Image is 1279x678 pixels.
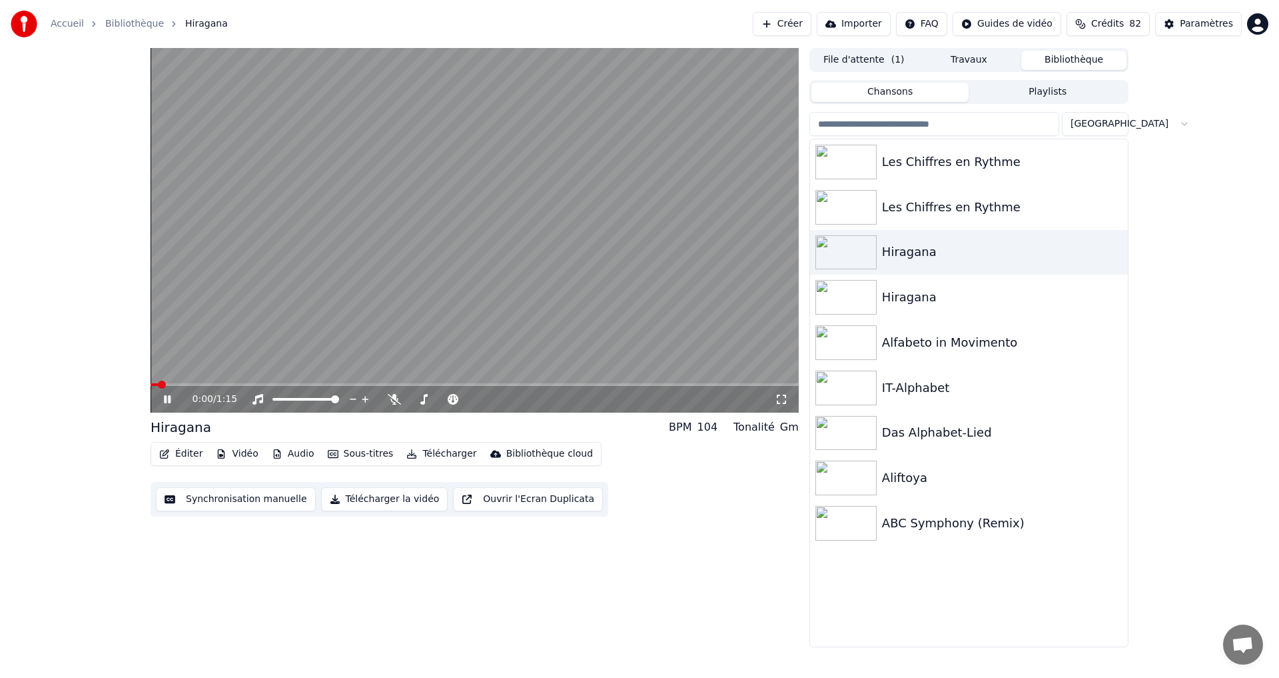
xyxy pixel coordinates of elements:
button: FAQ [896,12,947,36]
div: Paramètres [1180,17,1233,31]
a: Bibliothèque [105,17,164,31]
div: 104 [697,419,718,435]
button: Crédits82 [1066,12,1150,36]
span: 82 [1129,17,1141,31]
div: Alfabeto in Movimento [882,333,1122,352]
button: Vidéo [211,445,263,463]
button: Synchronisation manuelle [156,487,316,511]
span: [GEOGRAPHIC_DATA] [1070,117,1168,131]
button: Guides de vidéo [953,12,1061,36]
div: Hiragana [882,288,1122,307]
button: Ouvrir l'Ecran Duplicata [453,487,603,511]
button: Playlists [969,83,1126,102]
div: Hiragana [151,418,211,437]
span: Crédits [1091,17,1124,31]
div: Das Alphabet-Lied [882,423,1122,442]
div: Les Chiffres en Rythme [882,153,1122,171]
div: Aliftoya [882,469,1122,487]
button: File d'attente [811,51,917,70]
button: Bibliothèque [1021,51,1126,70]
button: Sous-titres [322,445,399,463]
button: Audio [266,445,320,463]
div: Tonalité [733,419,775,435]
nav: breadcrumb [51,17,228,31]
div: ABC Symphony (Remix) [882,514,1122,533]
button: Travaux [917,51,1022,70]
button: Paramètres [1155,12,1242,36]
span: ( 1 ) [891,53,905,67]
button: Créer [753,12,811,36]
div: Bibliothèque cloud [506,447,593,461]
div: Hiragana [882,243,1122,261]
button: Télécharger [401,445,482,463]
div: / [193,393,224,406]
a: Accueil [51,17,84,31]
span: 0:00 [193,393,213,406]
img: youka [11,11,37,37]
button: Télécharger la vidéo [321,487,448,511]
div: IT-Alphabet [882,379,1122,397]
div: Gm [780,419,799,435]
div: BPM [669,419,691,435]
div: Ouvrir le chat [1223,625,1263,665]
div: Les Chiffres en Rythme [882,198,1122,217]
span: 1:15 [216,393,237,406]
button: Éditer [154,445,208,463]
span: Hiragana [185,17,228,31]
button: Chansons [811,83,969,102]
button: Importer [817,12,891,36]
